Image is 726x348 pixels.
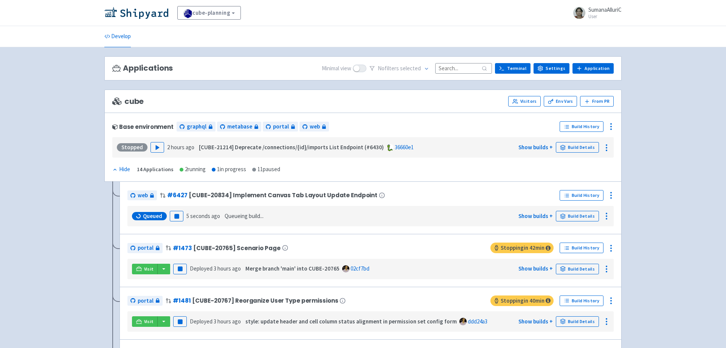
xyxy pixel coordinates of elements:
[112,124,174,130] div: Base environment
[186,212,220,220] time: 5 seconds ago
[351,265,369,272] a: 02cf7bd
[490,243,554,253] span: Stopping in 42 min
[214,318,241,325] time: 3 hours ago
[177,6,241,20] a: cube-planning
[187,122,206,131] span: graphql
[212,165,246,174] div: 1 in progress
[112,97,144,106] span: cube
[117,143,147,152] div: Stopped
[177,122,216,132] a: graphql
[167,144,194,151] time: 2 hours ago
[143,212,162,220] span: Queued
[127,243,163,253] a: portal
[395,144,414,151] a: 36660e1
[190,265,241,272] span: Deployed
[144,319,154,325] span: Visit
[189,192,377,198] span: [CUBE-20834] Implement Canvas Tab Layout Update Endpoint
[544,96,577,107] a: Env Vars
[322,64,351,73] span: Minimal view
[193,245,280,251] span: [CUBE-20765] Scenario Page
[104,7,168,19] img: Shipyard logo
[127,190,157,201] a: web
[112,165,131,174] button: Hide
[170,211,183,221] button: Pause
[588,14,622,19] small: User
[556,142,599,153] a: Build Details
[518,212,553,220] a: Show builds +
[144,266,154,272] span: Visit
[556,211,599,221] a: Build Details
[137,165,174,174] div: 14 Applications
[400,65,421,72] span: selected
[518,318,553,325] a: Show builds +
[150,142,164,153] button: Play
[112,165,130,174] div: Hide
[310,122,320,131] span: web
[199,144,384,151] strong: [CUBE-21214] Deprecate /connections/{id}/imports List Endpoint (#6430)
[132,316,158,327] a: Visit
[167,191,187,199] a: #6427
[138,244,154,252] span: portal
[214,265,241,272] time: 3 hours ago
[560,243,603,253] a: Build History
[273,122,289,131] span: portal
[508,96,541,107] a: Visitors
[569,7,622,19] a: SumanaAlluriC User
[468,318,487,325] a: ddd24a3
[192,297,338,304] span: [CUBE-20767] Reorganize User Type permissions
[588,6,622,13] span: SumanaAlluriC
[560,190,603,201] a: Build History
[245,318,457,325] strong: style: update header and cell column status alignment in permission set config form
[556,316,599,327] a: Build Details
[490,295,554,306] span: Stopping in 40 min
[560,295,603,306] a: Build History
[263,122,298,132] a: portal
[225,212,264,221] span: Queueing build...
[127,296,163,306] a: portal
[245,265,340,272] strong: Merge branch 'main' into CUBE-20765
[173,316,187,327] button: Pause
[173,264,187,274] button: Pause
[112,64,173,73] h3: Applications
[580,96,614,107] button: From PR
[435,63,492,73] input: Search...
[173,297,191,305] a: #1481
[227,122,252,131] span: metabase
[190,318,241,325] span: Deployed
[518,265,553,272] a: Show builds +
[560,121,603,132] a: Build History
[572,63,614,74] a: Application
[495,63,531,74] a: Terminal
[104,26,131,47] a: Develop
[132,264,158,274] a: Visit
[518,144,553,151] a: Show builds +
[534,63,569,74] a: Settings
[217,122,261,132] a: metabase
[378,64,421,73] span: No filter s
[138,191,148,200] span: web
[299,122,329,132] a: web
[138,297,154,305] span: portal
[252,165,280,174] div: 11 paused
[556,264,599,274] a: Build Details
[180,165,206,174] div: 2 running
[173,244,192,252] a: #1473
